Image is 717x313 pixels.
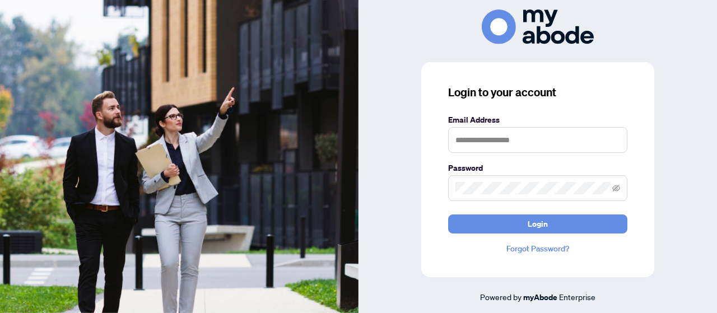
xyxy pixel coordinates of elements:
button: Login [448,214,627,233]
span: eye-invisible [612,184,620,192]
span: Enterprise [559,292,595,302]
label: Email Address [448,114,627,126]
a: Forgot Password? [448,242,627,255]
label: Password [448,162,627,174]
span: Login [528,215,548,233]
img: ma-logo [482,10,594,44]
a: myAbode [523,291,557,303]
span: Powered by [480,292,522,302]
h3: Login to your account [448,85,627,100]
